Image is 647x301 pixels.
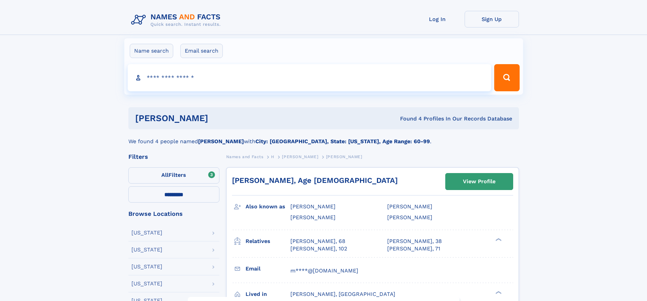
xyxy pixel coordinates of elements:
[271,154,274,159] span: H
[387,238,442,245] a: [PERSON_NAME], 38
[290,245,347,252] a: [PERSON_NAME], 102
[446,173,513,190] a: View Profile
[463,174,496,189] div: View Profile
[131,247,162,252] div: [US_STATE]
[465,11,519,27] a: Sign Up
[387,203,432,210] span: [PERSON_NAME]
[326,154,362,159] span: [PERSON_NAME]
[494,290,502,295] div: ❯
[290,238,345,245] a: [PERSON_NAME], 68
[255,138,430,145] b: City: [GEOGRAPHIC_DATA], State: [US_STATE], Age Range: 60-99
[290,203,336,210] span: [PERSON_NAME]
[246,288,290,300] h3: Lived in
[128,11,226,29] img: Logo Names and Facts
[128,64,491,91] input: search input
[387,214,432,221] span: [PERSON_NAME]
[410,11,465,27] a: Log In
[130,44,173,58] label: Name search
[226,152,264,161] a: Names and Facts
[131,230,162,236] div: [US_STATE]
[128,167,219,184] label: Filters
[271,152,274,161] a: H
[387,245,440,252] a: [PERSON_NAME], 71
[246,201,290,212] h3: Also known as
[198,138,244,145] b: [PERSON_NAME]
[290,291,395,297] span: [PERSON_NAME], [GEOGRAPHIC_DATA]
[180,44,223,58] label: Email search
[131,281,162,286] div: [US_STATE]
[304,115,512,123] div: Found 4 Profiles In Our Records Database
[232,176,398,185] a: [PERSON_NAME], Age [DEMOGRAPHIC_DATA]
[494,64,519,91] button: Search Button
[282,154,318,159] span: [PERSON_NAME]
[494,237,502,242] div: ❯
[161,172,168,178] span: All
[128,154,219,160] div: Filters
[135,114,304,123] h1: [PERSON_NAME]
[131,264,162,269] div: [US_STATE]
[128,211,219,217] div: Browse Locations
[246,263,290,275] h3: Email
[246,236,290,247] h3: Relatives
[128,129,519,146] div: We found 4 people named with .
[282,152,318,161] a: [PERSON_NAME]
[290,214,336,221] span: [PERSON_NAME]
